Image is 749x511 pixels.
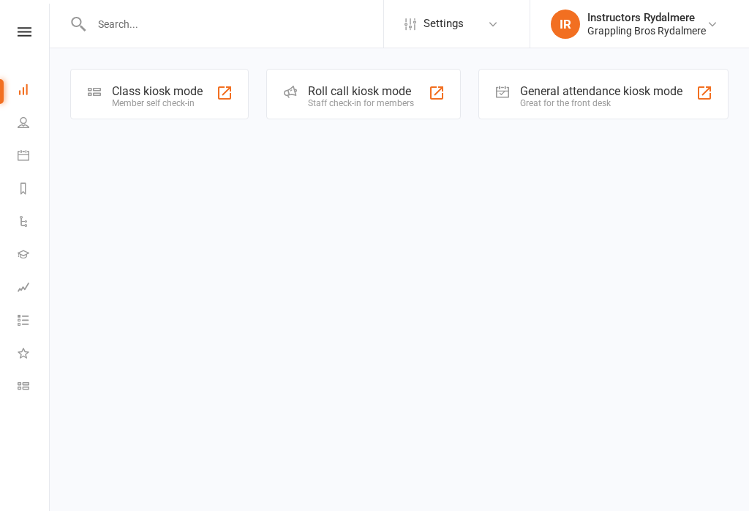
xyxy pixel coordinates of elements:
a: What's New [18,338,50,371]
div: Instructors Rydalmere [587,11,706,24]
div: Roll call kiosk mode [308,84,414,98]
div: Staff check-in for members [308,98,414,108]
div: Great for the front desk [520,98,682,108]
div: Class kiosk mode [112,84,203,98]
a: People [18,108,50,141]
input: Search... [87,14,383,34]
div: Grappling Bros Rydalmere [587,24,706,37]
a: Assessments [18,272,50,305]
a: Reports [18,174,50,206]
a: Dashboard [18,75,50,108]
a: Class kiosk mode [18,371,50,404]
div: Member self check-in [112,98,203,108]
span: Settings [424,7,464,40]
div: General attendance kiosk mode [520,84,682,98]
div: IR [551,10,580,39]
a: Calendar [18,141,50,174]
